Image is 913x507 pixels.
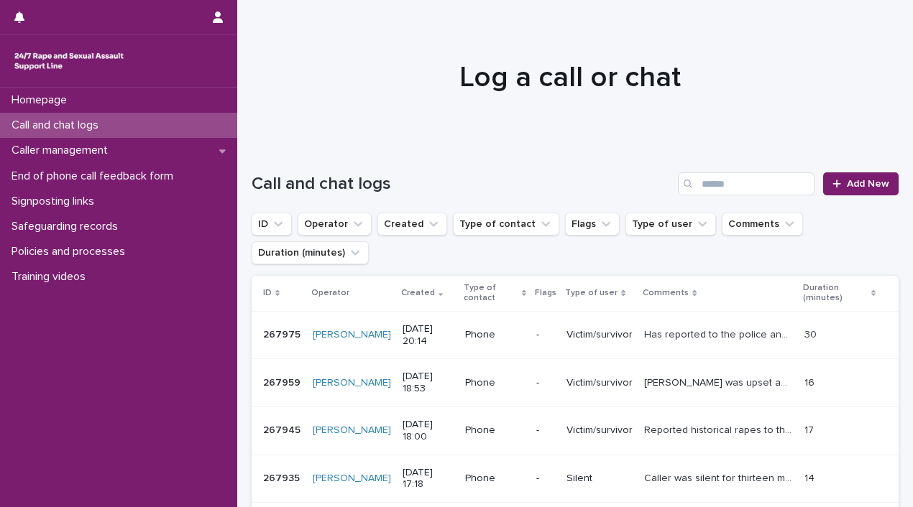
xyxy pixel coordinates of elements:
[565,213,620,236] button: Flags
[566,424,633,437] p: Victim/survivor
[252,455,899,503] tr: 267935267935 [PERSON_NAME] [DATE] 17:18Phone-SilentCaller was silent for thirteen minutes, spoke ...
[263,470,303,485] p: 267935
[644,470,795,485] p: Caller was silent for thirteen minutes, spoke and then hang up.
[823,172,899,195] a: Add New
[263,285,272,301] p: ID
[263,374,303,389] p: 267959
[644,422,795,437] p: Reported historical rapes to the police, case is still pending. Is the victor's husband and gives...
[313,424,391,437] a: [PERSON_NAME]
[403,371,454,395] p: [DATE] 18:53
[6,93,78,107] p: Homepage
[804,422,817,437] p: 17
[678,172,815,195] input: Search
[6,118,110,132] p: Call and chat logs
[465,329,525,341] p: Phone
[625,213,716,236] button: Type of user
[313,329,391,341] a: [PERSON_NAME]
[804,374,817,389] p: 16
[311,285,349,301] p: Operator
[536,329,555,341] p: -
[263,422,303,437] p: 267945
[803,280,868,307] p: Duration (minutes)
[401,285,435,301] p: Created
[536,424,555,437] p: -
[252,174,672,195] h1: Call and chat logs
[377,213,447,236] button: Created
[6,169,185,183] p: End of phone call feedback form
[566,329,633,341] p: Victim/survivor
[465,424,525,437] p: Phone
[313,473,391,485] a: [PERSON_NAME]
[252,60,888,95] h1: Log a call or chat
[644,326,795,341] p: Has reported to the police and is waiting for an appointed to do her VRI. Perp gave her mixed mes...
[12,47,127,75] img: rhQMoQhaT3yELyF149Cw
[6,220,129,233] p: Safeguarding records
[6,245,137,259] p: Policies and processes
[252,213,292,236] button: ID
[565,285,618,301] p: Type of user
[464,280,518,307] p: Type of contact
[465,473,525,485] p: Phone
[535,285,556,301] p: Flags
[643,285,689,301] p: Comments
[536,377,555,389] p: -
[804,326,820,341] p: 30
[566,377,633,389] p: Victim/survivor
[722,213,803,236] button: Comments
[252,359,899,407] tr: 267959267959 [PERSON_NAME] [DATE] 18:53Phone-Victim/survivor[PERSON_NAME] was upset and could har...
[6,270,97,284] p: Training videos
[263,326,303,341] p: 267975
[403,323,454,348] p: [DATE] 20:14
[252,406,899,455] tr: 267945267945 [PERSON_NAME] [DATE] 18:00Phone-Victim/survivorReported historical rapes to the poli...
[298,213,372,236] button: Operator
[6,144,119,157] p: Caller management
[453,213,559,236] button: Type of contact
[847,179,889,189] span: Add New
[403,419,454,443] p: [DATE] 18:00
[313,377,391,389] a: [PERSON_NAME]
[252,241,369,264] button: Duration (minutes)
[566,473,633,485] p: Silent
[644,374,795,389] p: Caller was upset and could hardly speak, was worried about going back to her abuser. Advised abou...
[252,311,899,359] tr: 267975267975 [PERSON_NAME] [DATE] 20:14Phone-Victim/survivorHas reported to the police and is wai...
[536,473,555,485] p: -
[804,470,817,485] p: 14
[403,467,454,491] p: [DATE] 17:18
[465,377,525,389] p: Phone
[6,195,106,208] p: Signposting links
